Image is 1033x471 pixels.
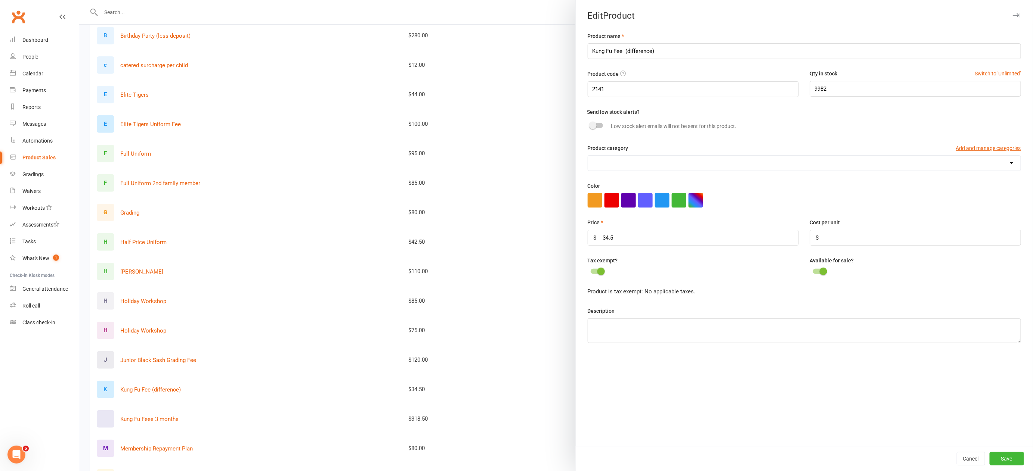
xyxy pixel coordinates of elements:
[22,171,44,177] div: Gradings
[53,255,59,261] span: 1
[22,238,36,244] div: Tasks
[22,54,38,60] div: People
[22,155,56,160] div: Product Sales
[7,446,25,464] iframe: Intercom live chat
[22,205,45,211] div: Workouts
[10,166,79,183] a: Gradings
[22,319,55,325] div: Class check-in
[587,108,640,116] label: Send low stock alerts?
[22,87,46,93] div: Payments
[22,71,43,77] div: Calendar
[594,233,597,242] div: $
[588,256,618,265] label: Tax exempt?
[22,37,48,43] div: Dashboard
[810,218,840,227] label: Cost per unit
[990,452,1024,465] button: Save
[816,233,819,242] div: $
[10,65,79,82] a: Calendar
[22,104,41,110] div: Reports
[10,183,79,200] a: Waivers
[9,7,28,26] a: Clubworx
[810,256,854,265] label: Available for sale?
[10,250,79,267] a: What's New1
[588,182,600,190] label: Color
[576,10,1033,21] div: Edit Product
[10,132,79,149] a: Automations
[810,69,838,78] label: Qty in stock
[10,116,79,132] a: Messages
[22,138,53,144] div: Automations
[10,200,79,216] a: Workouts
[10,297,79,314] a: Roll call
[588,307,615,315] label: Description
[956,144,1021,152] button: Add and manage categories
[10,82,79,99] a: Payments
[10,49,79,65] a: People
[588,32,624,40] label: Product name
[22,222,59,228] div: Assessments
[10,99,79,116] a: Reports
[23,446,29,452] span: 5
[10,149,79,166] a: Product Sales
[957,452,985,465] button: Cancel
[588,70,619,78] label: Product code
[10,233,79,250] a: Tasks
[10,281,79,297] a: General attendance kiosk mode
[22,188,41,194] div: Waivers
[10,32,79,49] a: Dashboard
[975,69,1021,78] button: Switch to 'Unlimited'
[22,286,68,292] div: General attendance
[588,144,628,152] label: Product category
[10,216,79,233] a: Assessments
[22,303,40,309] div: Roll call
[10,314,79,331] a: Class kiosk mode
[22,121,46,127] div: Messages
[588,218,603,227] label: Price
[22,255,49,261] div: What's New
[611,122,737,130] label: Low stock alert emails will not be sent for this product.
[588,287,1021,296] div: Product is tax exempt: No applicable taxes.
